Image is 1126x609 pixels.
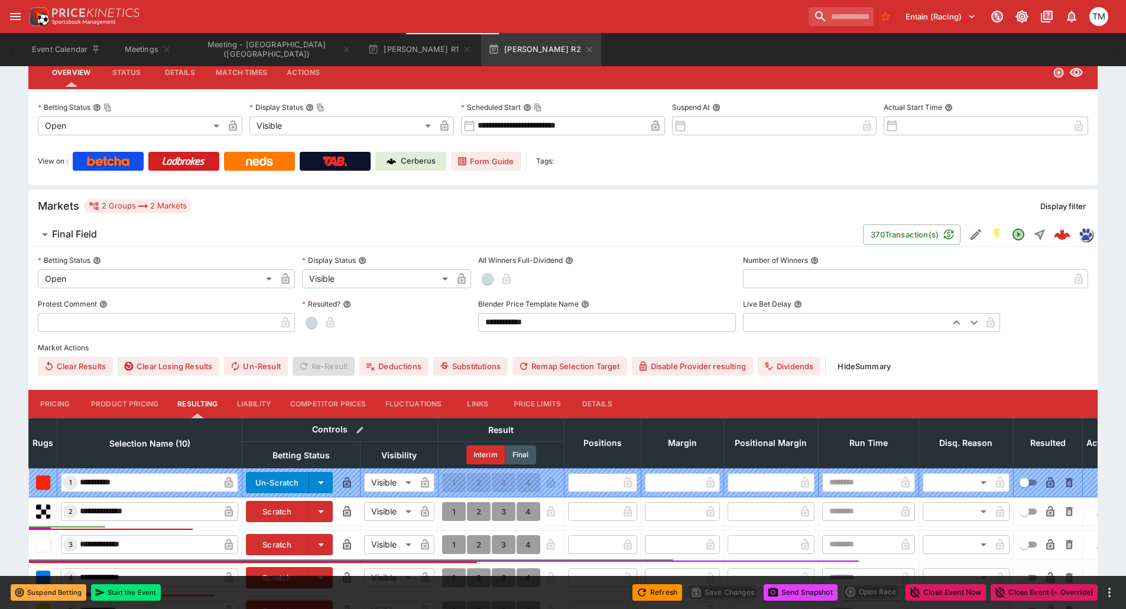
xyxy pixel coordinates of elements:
[534,103,542,112] button: Copy To Clipboard
[1029,224,1050,245] button: Straight
[38,116,223,135] div: Open
[1061,6,1082,27] button: Notifications
[96,437,203,451] span: Selection Name (10)
[168,390,227,418] button: Resulting
[818,418,919,468] th: Run Time
[277,58,330,87] button: Actions
[323,157,348,166] img: TabNZ
[100,58,153,87] button: Status
[987,6,1008,27] button: Connected to PK
[302,269,452,288] div: Visible
[28,223,863,246] button: Final Field
[246,534,309,555] button: Scratch
[478,255,563,265] p: All Winners Full-Dividend
[743,255,808,265] p: Number of Winners
[945,103,953,112] button: Actual Start Time
[712,103,721,112] button: Suspend At
[492,502,515,521] button: 3
[293,357,355,376] span: Re-Result
[249,102,303,112] p: Display Status
[246,567,309,588] button: Scratch
[876,7,895,26] button: No Bookmarks
[118,357,219,376] button: Clear Losing Results
[442,568,466,587] button: 1
[316,103,325,112] button: Copy To Clipboard
[906,584,986,601] button: Close Event Now
[242,418,439,441] th: Controls
[467,535,491,554] button: 2
[93,256,101,265] button: Betting Status
[1079,228,1092,241] img: grnz
[249,116,435,135] div: Visible
[1013,418,1082,468] th: Resulted
[536,152,554,171] label: Tags:
[764,584,838,601] button: Send Snapshot
[863,224,960,245] button: 370Transaction(s)
[442,502,466,521] button: 1
[358,256,366,265] button: Display Status
[919,418,1013,468] th: Disq. Reason
[481,33,601,66] button: [PERSON_NAME] R2
[632,584,682,601] button: Refresh
[89,199,187,213] div: 2 Groups 2 Markets
[467,502,491,521] button: 2
[794,300,802,308] button: Live Bet Delay
[364,535,416,554] div: Visible
[91,584,161,601] button: Start the Event
[343,300,351,308] button: Resulted?
[99,300,108,308] button: Protest Comment
[52,19,116,25] img: Sportsbook Management
[451,390,504,418] button: Links
[375,152,446,171] a: Cerberus
[991,584,1098,601] button: Close Event (+ Override)
[641,418,723,468] th: Margin
[361,33,479,66] button: [PERSON_NAME] R1
[830,357,898,376] button: HideSummary
[581,300,589,308] button: Blender Price Template Name
[1082,418,1121,468] th: Actions
[38,357,113,376] button: Clear Results
[884,102,942,112] p: Actual Start Time
[1053,67,1065,79] svg: Open
[1011,227,1026,242] svg: Open
[302,255,356,265] p: Display Status
[66,574,75,582] span: 4
[66,540,75,549] span: 3
[1050,223,1074,246] a: 55f2c8ea-9b8f-4189-93a5-4a4190d4d368
[87,157,129,166] img: Betcha
[898,7,983,26] button: Select Tenant
[25,33,108,66] button: Event Calendar
[809,7,874,26] input: search
[987,224,1008,245] button: SGM Enabled
[93,103,101,112] button: Betting StatusCopy To Clipboard
[466,445,505,464] button: Interim
[517,502,540,521] button: 4
[38,199,79,213] h5: Markets
[364,473,416,492] div: Visible
[632,357,753,376] button: Disable Provider resulting
[401,155,436,167] p: Cerberus
[461,102,521,112] p: Scheduled Start
[103,103,112,112] button: Copy To Clipboard
[570,390,624,418] button: Details
[433,357,508,376] button: Substitutions
[565,256,573,265] button: All Winners Full-Dividend
[364,502,416,521] div: Visible
[505,445,536,464] button: Final
[1086,4,1112,30] button: Tristan Matheson
[743,299,791,309] p: Live Bet Delay
[810,256,819,265] button: Number of Winners
[246,157,272,166] img: Neds
[281,390,376,418] button: Competitor Prices
[52,8,139,17] img: PriceKinetics
[162,157,205,166] img: Ladbrokes
[517,568,540,587] button: 4
[842,584,901,600] div: split button
[246,472,309,493] button: Un-Scratch
[38,255,90,265] p: Betting Status
[224,357,287,376] span: Un-Result
[1011,6,1033,27] button: Toggle light/dark mode
[352,422,368,438] button: Bulk edit
[492,568,515,587] button: 3
[1054,226,1070,243] div: 55f2c8ea-9b8f-4189-93a5-4a4190d4d368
